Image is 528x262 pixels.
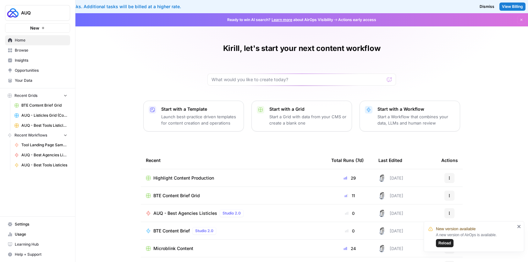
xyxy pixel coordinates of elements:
button: close [517,224,521,229]
p: Launch best-practice driven templates for content creation and operations [161,114,239,126]
div: Actions [441,152,458,169]
div: [DATE] [378,209,403,217]
a: BTE Content Brief Grid [146,192,321,199]
div: 29 [331,175,368,181]
div: 11 [331,192,368,199]
button: Recent Grids [5,91,70,100]
span: Opportunities [15,68,67,73]
button: Recent Workflows [5,131,70,140]
img: 28dbpmxwbe1lgts1kkshuof3rm4g [378,174,386,182]
div: [DATE] [378,192,403,199]
a: Learning Hub [5,239,70,249]
p: Start a Workflow that combines your data, LLMs and human review [377,114,455,126]
button: New [5,23,70,33]
span: BTE Content Brief Grid [153,192,200,199]
div: [DATE] [378,245,403,252]
span: Studio 2.0 [223,210,241,216]
a: Microblink Content [146,245,321,252]
span: Studio 2.0 [195,228,213,234]
div: 24 [331,245,368,252]
img: 28dbpmxwbe1lgts1kkshuof3rm4g [378,227,386,235]
span: Actions early access [338,17,376,23]
div: You've used your included tasks. Additional tasks will be billed at a higher rate. [5,3,328,10]
a: Browse [5,45,70,55]
span: New [30,25,39,31]
div: [DATE] [378,174,403,182]
button: Workspace: AUQ [5,5,70,21]
button: Dismiss [477,3,497,11]
span: Tool Landing Page Sample - AB [21,142,67,148]
img: AUQ Logo [7,7,19,19]
a: Insights [5,55,70,65]
span: Help + Support [15,252,67,257]
div: 0 [331,228,368,234]
span: AUQ - Listicles Grid (Copy from [GEOGRAPHIC_DATA]) [21,113,67,118]
span: Recent Workflows [14,132,47,138]
a: AUQ - Best Agencies Listicles [12,150,70,160]
button: Help + Support [5,249,70,259]
button: Reload [436,239,454,247]
h1: Kirill, let's start your next content workflow [223,43,381,53]
a: View Billing [499,3,525,11]
a: BTE Content BriefStudio 2.0 [146,227,321,235]
span: Home [15,37,67,43]
p: Start with a Grid [269,106,347,112]
img: 28dbpmxwbe1lgts1kkshuof3rm4g [378,245,386,252]
span: AUQ - Best Tools Listicles [21,162,67,168]
a: AUQ - Best Tools Listicles Grid [12,120,70,131]
span: Settings [15,221,67,227]
div: A new version of AirOps is available. [436,232,515,247]
a: Settings [5,219,70,229]
button: Start with a TemplateLaunch best-practice driven templates for content creation and operations [143,101,244,131]
a: BTE Content Brief Grid [12,100,70,110]
span: AUQ - Best Agencies Listicles [21,152,67,158]
input: What would you like to create today? [212,76,384,83]
span: Ready to win AI search? about AirOps Visibility [227,17,333,23]
span: Reload [438,240,451,246]
a: Usage [5,229,70,239]
span: New version available [436,226,476,232]
a: Tool Landing Page Sample - AB [12,140,70,150]
span: View Billing [502,4,523,9]
div: Recent [146,152,321,169]
span: Browse [15,47,67,53]
span: Microblink Content [153,245,193,252]
span: Insights [15,58,67,63]
span: AUQ - Best Agencies Listicles [153,210,217,216]
span: BTE Content Brief [153,228,190,234]
span: AUQ - Best Tools Listicles Grid [21,123,67,128]
a: Home [5,35,70,45]
div: Total Runs (7d) [331,152,364,169]
span: Recent Grids [14,93,37,98]
a: Opportunities [5,65,70,75]
span: Highlight Content Production [153,175,214,181]
p: Start with a Workflow [377,106,455,112]
a: AUQ - Best Agencies ListiclesStudio 2.0 [146,209,321,217]
a: Learn more [272,17,292,22]
span: BTE Content Brief Grid [21,103,67,108]
span: Usage [15,231,67,237]
img: 28dbpmxwbe1lgts1kkshuof3rm4g [378,209,386,217]
a: AUQ - Best Tools Listicles [12,160,70,170]
p: Start a Grid with data from your CMS or create a blank one [269,114,347,126]
button: Start with a GridStart a Grid with data from your CMS or create a blank one [251,101,352,131]
div: [DATE] [378,227,403,235]
span: Dismiss [480,4,494,9]
span: Your Data [15,78,67,83]
p: Start with a Template [161,106,239,112]
button: Start with a WorkflowStart a Workflow that combines your data, LLMs and human review [360,101,460,131]
div: 0 [331,210,368,216]
img: 28dbpmxwbe1lgts1kkshuof3rm4g [378,192,386,199]
a: Your Data [5,75,70,86]
a: Highlight Content Production [146,175,321,181]
span: Learning Hub [15,242,67,247]
div: Last Edited [378,152,402,169]
span: AUQ [21,10,59,16]
a: AUQ - Listicles Grid (Copy from [GEOGRAPHIC_DATA]) [12,110,70,120]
